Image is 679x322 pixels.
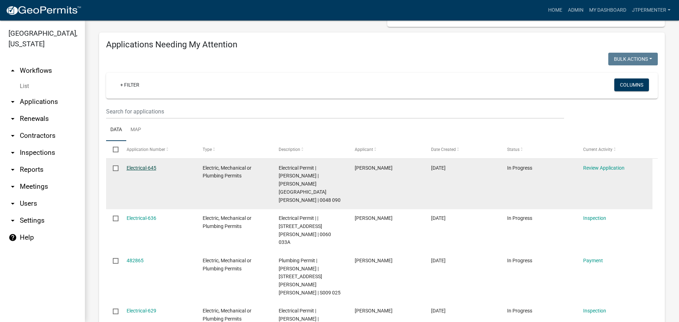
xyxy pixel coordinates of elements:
span: Madalaine Arrington [355,308,393,314]
span: Electric, Mechanical or Plumbing Permits [203,215,251,229]
span: Description [279,147,300,152]
a: Data [106,119,126,141]
input: Search for applications [106,104,564,119]
span: Jessica Shiver [355,215,393,221]
a: Electrical-645 [127,165,156,171]
span: 10/13/2025 [431,165,446,171]
i: arrow_drop_down [8,182,17,191]
span: Application Number [127,147,165,152]
a: Map [126,119,145,141]
a: 482865 [127,258,144,263]
span: Type [203,147,212,152]
a: Electrical-629 [127,308,156,314]
span: Electrical Permit | Lisa Deariso | LONNIE GRIMSELY RD, Adel 31620 | 0048 090 [279,165,341,203]
span: In Progress [507,165,532,171]
a: Payment [583,258,603,263]
i: arrow_drop_down [8,199,17,208]
datatable-header-cell: Applicant [348,141,424,158]
span: Date Created [431,147,456,152]
i: arrow_drop_down [8,98,17,106]
a: Electrical-636 [127,215,156,221]
a: Inspection [583,308,606,314]
i: help [8,233,17,242]
a: My Dashboard [586,4,629,17]
a: Review Application [583,165,625,171]
a: Admin [565,4,586,17]
span: Plumbing Permit | Seth Carlo | 203 GOODMAN ST S, Sparks 31647 | S009 025 [279,258,341,295]
span: Electrical Permit | | 1865 FUTCH RD, Valdosta 31603 | 0060 033A [279,215,331,245]
span: 09/17/2025 [431,308,446,314]
a: jtpermenter [629,4,673,17]
i: arrow_drop_down [8,216,17,225]
span: James T. Permenter Jr. [355,258,393,263]
datatable-header-cell: Description [272,141,348,158]
span: Applicant [355,147,373,152]
a: Inspection [583,215,606,221]
span: 09/23/2025 [431,258,446,263]
datatable-header-cell: Application Number [120,141,196,158]
span: Electric, Mechanical or Plumbing Permits [203,308,251,322]
datatable-header-cell: Current Activity [576,141,652,158]
button: Bulk Actions [608,53,658,65]
span: In Progress [507,258,532,263]
i: arrow_drop_down [8,165,17,174]
a: + Filter [115,78,145,91]
i: arrow_drop_down [8,148,17,157]
span: In Progress [507,308,532,314]
span: Status [507,147,520,152]
span: 10/01/2025 [431,215,446,221]
span: Lisa Deariso [355,165,393,171]
datatable-header-cell: Date Created [424,141,500,158]
datatable-header-cell: Select [106,141,120,158]
h4: Applications Needing My Attention [106,40,658,50]
i: arrow_drop_up [8,66,17,75]
span: In Progress [507,215,532,221]
span: Current Activity [583,147,613,152]
a: Home [545,4,565,17]
i: arrow_drop_down [8,115,17,123]
button: Columns [614,78,649,91]
span: Electric, Mechanical or Plumbing Permits [203,165,251,179]
span: Electric, Mechanical or Plumbing Permits [203,258,251,271]
datatable-header-cell: Status [500,141,576,158]
i: arrow_drop_down [8,131,17,140]
datatable-header-cell: Type [196,141,272,158]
